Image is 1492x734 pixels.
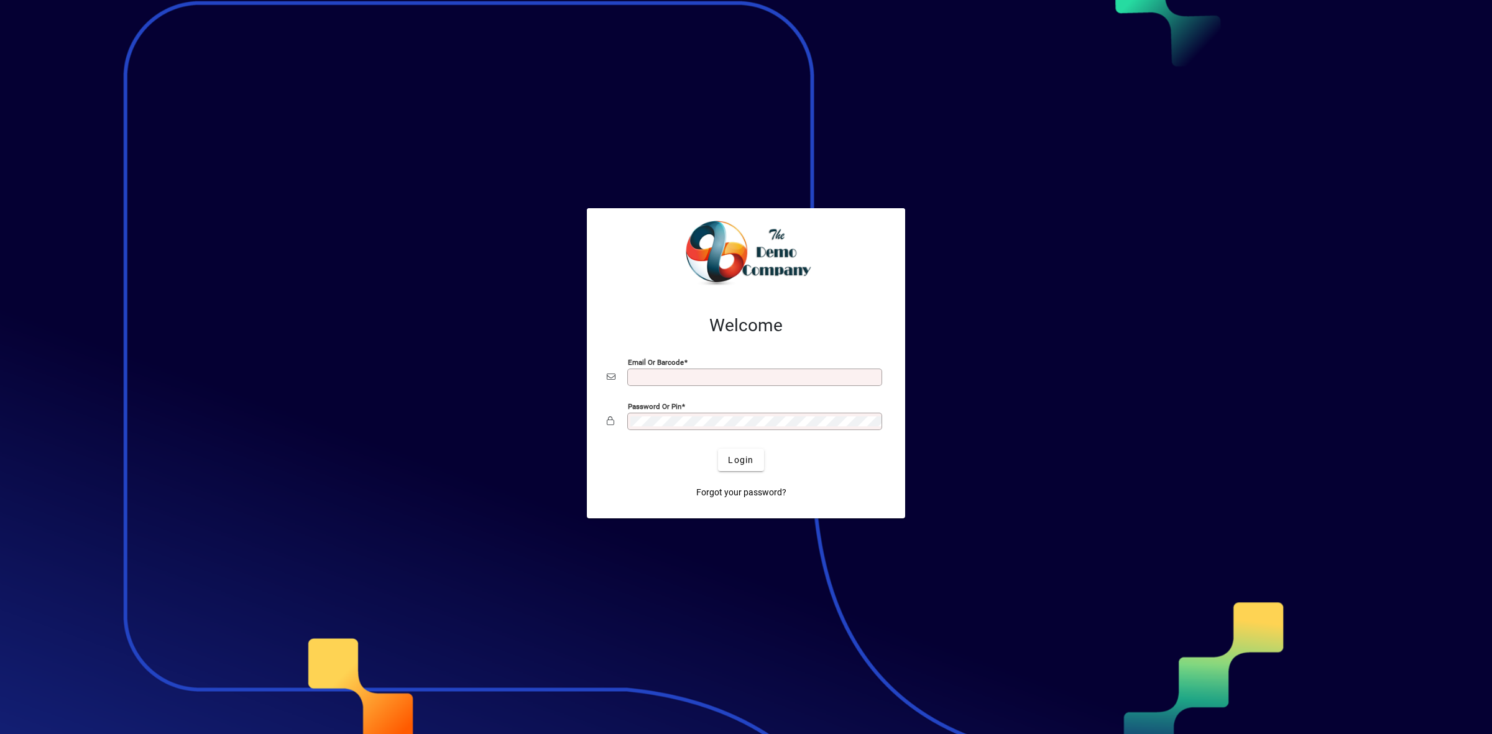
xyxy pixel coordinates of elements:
[696,486,786,499] span: Forgot your password?
[628,402,681,411] mat-label: Password or Pin
[691,481,791,503] a: Forgot your password?
[607,315,885,336] h2: Welcome
[728,454,753,467] span: Login
[718,449,763,471] button: Login
[628,358,684,367] mat-label: Email or Barcode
